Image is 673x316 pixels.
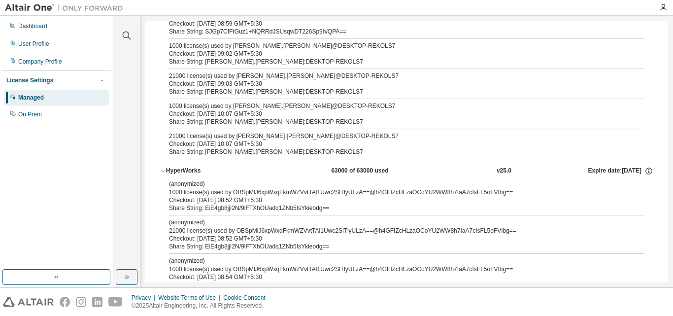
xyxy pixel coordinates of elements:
div: Share String: [PERSON_NAME].[PERSON_NAME]:DESKTOP-REKOLS7 [169,58,621,66]
div: Checkout: [DATE] 10:07 GMT+5:30 [169,140,621,148]
div: Checkout: [DATE] 08:54 GMT+5:30 [169,273,621,281]
div: Share String: SJGp7CfFtGuz1+NQRRdJSUsqwDT226Sp9h/QPA== [169,28,621,35]
div: Privacy [132,294,158,302]
img: instagram.svg [76,297,86,307]
div: On Prem [18,110,42,118]
div: 1000 license(s) used by [PERSON_NAME].[PERSON_NAME]@DESKTOP-REKOLS7 [169,42,621,50]
div: Expire date: [DATE] [588,167,653,176]
button: HyperWorks63000 of 63000 usedv25.0Expire date:[DATE] [160,160,653,182]
div: 21000 license(s) used by OBSpMlJ6xpWxqFkmWZVvtTAl1Uwc2SlTlyULzA==@h4GFIZcHLzaOCoYU2WW8h7IaA7cIsFL... [169,218,621,235]
div: Checkout: [DATE] 09:02 GMT+5:30 [169,50,621,58]
div: Share String: EiE4gb8jjI2N/9lFTXhOUadq1ZNb5IsYkieodg== [169,281,621,289]
div: Managed [18,94,44,102]
div: Cookie Consent [223,294,271,302]
div: Checkout: [DATE] 08:52 GMT+5:30 [169,235,621,243]
img: Altair One [5,3,128,13]
div: v25.0 [497,167,511,176]
p: © 2025 Altair Engineering, Inc. All Rights Reserved. [132,302,271,310]
div: Share String: EiE4gb8jjI2N/9lFTXhOUadq1ZNb5IsYkieodg== [169,243,621,250]
div: Share String: EiE4gb8jjI2N/9lFTXhOUadq1ZNb5IsYkieodg== [169,204,621,212]
img: linkedin.svg [92,297,102,307]
div: HyperWorks [166,167,255,176]
p: (anonymized) [169,257,621,265]
div: 63000 of 63000 used [331,167,420,176]
div: Checkout: [DATE] 08:59 GMT+5:30 [169,20,621,28]
div: 21000 license(s) used by [PERSON_NAME].[PERSON_NAME]@DESKTOP-REKOLS7 [169,132,621,140]
div: 1000 license(s) used by OBSpMlJ6xpWxqFkmWZVvtTAl1Uwc2SlTlyULzA==@h4GFIZcHLzaOCoYU2WW8h7IaA7cIsFL5... [169,257,621,273]
img: altair_logo.svg [3,297,54,307]
p: (anonymized) [169,218,621,227]
div: Share String: [PERSON_NAME].[PERSON_NAME]:DESKTOP-REKOLS7 [169,118,621,126]
div: Website Terms of Use [158,294,223,302]
img: facebook.svg [60,297,70,307]
div: Dashboard [18,22,47,30]
div: User Profile [18,40,49,48]
img: youtube.svg [108,297,123,307]
div: License Settings [6,76,53,84]
div: Checkout: [DATE] 10:07 GMT+5:30 [169,110,621,118]
div: 21000 license(s) used by [PERSON_NAME].[PERSON_NAME]@DESKTOP-REKOLS7 [169,72,621,80]
div: Checkout: [DATE] 08:52 GMT+5:30 [169,196,621,204]
div: Checkout: [DATE] 09:03 GMT+5:30 [169,80,621,88]
div: Share String: [PERSON_NAME].[PERSON_NAME]:DESKTOP-REKOLS7 [169,88,621,96]
div: 1000 license(s) used by [PERSON_NAME].[PERSON_NAME]@DESKTOP-REKOLS7 [169,102,621,110]
div: 1000 license(s) used by OBSpMlJ6xpWxqFkmWZVvtTAl1Uwc2SlTlyULzA==@h4GFIZcHLzaOCoYU2WW8h7IaA7cIsFL5... [169,180,621,196]
p: (anonymized) [169,180,621,188]
div: Share String: [PERSON_NAME].[PERSON_NAME]:DESKTOP-REKOLS7 [169,148,621,156]
div: Company Profile [18,58,62,66]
